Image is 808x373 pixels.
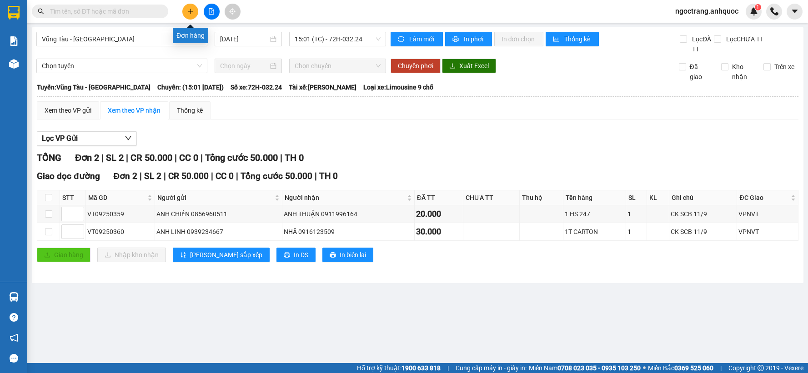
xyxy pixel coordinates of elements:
span: Miền Bắc [648,363,713,373]
div: VT09250359 [87,209,153,219]
button: In đơn chọn [494,32,544,46]
span: TH 0 [319,171,338,181]
span: Làm mới [409,34,436,44]
span: notification [10,333,18,342]
th: Ghi chú [669,190,738,205]
span: Lọc CHƯA TT [723,34,765,44]
span: Lọc VP Gửi [42,133,78,144]
th: Tên hàng [563,190,626,205]
div: ANH CHIẾN 0856960511 [156,209,281,219]
span: Trên xe [771,62,798,72]
span: ⚪️ [643,366,646,370]
button: downloadNhập kho nhận [97,248,166,262]
span: Tổng cước 50.000 [205,152,278,163]
span: CR 50.000 [130,152,172,163]
button: syncLàm mới [391,32,443,46]
span: Chọn tuyến [42,59,202,73]
div: 1 [627,227,645,237]
span: sync [398,36,406,43]
span: sort-ascending [180,252,186,259]
span: Chọn chuyến [295,59,381,73]
span: aim [229,8,236,15]
button: aim [225,4,241,20]
span: copyright [758,365,764,371]
span: 15:01 (TC) - 72H-032.24 [295,32,381,46]
button: Chuyển phơi [391,59,441,73]
div: 1T CARTON [565,227,624,237]
button: caret-down [787,4,803,20]
span: Lọc ĐÃ TT [688,34,714,54]
span: Đơn 2 [75,152,99,163]
div: 1 [627,209,645,219]
span: Đơn 2 [114,171,138,181]
input: Chọn ngày [220,61,268,71]
span: CC 0 [179,152,198,163]
button: plus [182,4,198,20]
span: question-circle [10,313,18,322]
th: CHƯA TT [463,190,520,205]
span: ngoctrang.anhquoc [668,5,746,17]
button: Lọc VP Gửi [37,131,137,146]
div: VT09250360 [87,227,153,237]
span: printer [330,252,336,259]
div: ANH LINH 0939234667 [156,227,281,237]
div: 20.000 [416,208,462,220]
span: | [101,152,104,163]
span: SL 2 [106,152,124,163]
span: | [236,171,238,181]
span: TỔNG [37,152,61,163]
span: plus [187,8,194,15]
button: uploadGiao hàng [37,248,90,262]
span: down [125,134,132,142]
button: file-add [204,4,220,20]
span: Loại xe: Limousine 9 chỗ [363,82,433,92]
span: SL 2 [144,171,161,181]
div: CK SCB 11/9 [671,209,736,219]
div: NHÃ 0916123509 [284,227,413,237]
span: Người nhận [285,193,405,203]
span: | [140,171,142,181]
img: logo-vxr [8,6,20,20]
span: In phơi [464,34,485,44]
span: Miền Nam [529,363,641,373]
span: TH 0 [285,152,304,163]
img: warehouse-icon [9,59,19,69]
th: KL [647,190,669,205]
sup: 1 [755,4,761,10]
span: message [10,354,18,363]
span: ĐC Giao [739,193,789,203]
img: solution-icon [9,36,19,46]
button: bar-chartThống kê [546,32,599,46]
div: Xem theo VP gửi [45,105,91,115]
th: SL [626,190,647,205]
th: ĐÃ TT [415,190,463,205]
button: printerIn biên lai [322,248,373,262]
span: Hỗ trợ kỹ thuật: [357,363,441,373]
span: In DS [294,250,308,260]
span: | [280,152,282,163]
button: printerIn DS [276,248,316,262]
span: Thống kê [564,34,592,44]
span: | [164,171,166,181]
span: printer [452,36,460,43]
span: Cung cấp máy in - giấy in: [456,363,527,373]
div: Đơn hàng [173,28,208,43]
button: printerIn phơi [445,32,492,46]
span: | [211,171,213,181]
button: sort-ascending[PERSON_NAME] sắp xếp [173,248,270,262]
div: Xem theo VP nhận [108,105,161,115]
span: | [126,152,128,163]
img: phone-icon [770,7,778,15]
span: | [201,152,203,163]
th: Thu hộ [520,190,563,205]
b: Tuyến: Vũng Tàu - [GEOGRAPHIC_DATA] [37,84,151,91]
strong: 0369 525 060 [674,364,713,372]
div: VPNVT [738,209,797,219]
div: 30.000 [416,225,462,238]
td: VT09250359 [86,205,155,223]
span: file-add [208,8,215,15]
span: Xuất Excel [459,61,489,71]
span: | [720,363,722,373]
div: ANH THUẬN 0911996164 [284,209,413,219]
th: STT [60,190,86,205]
